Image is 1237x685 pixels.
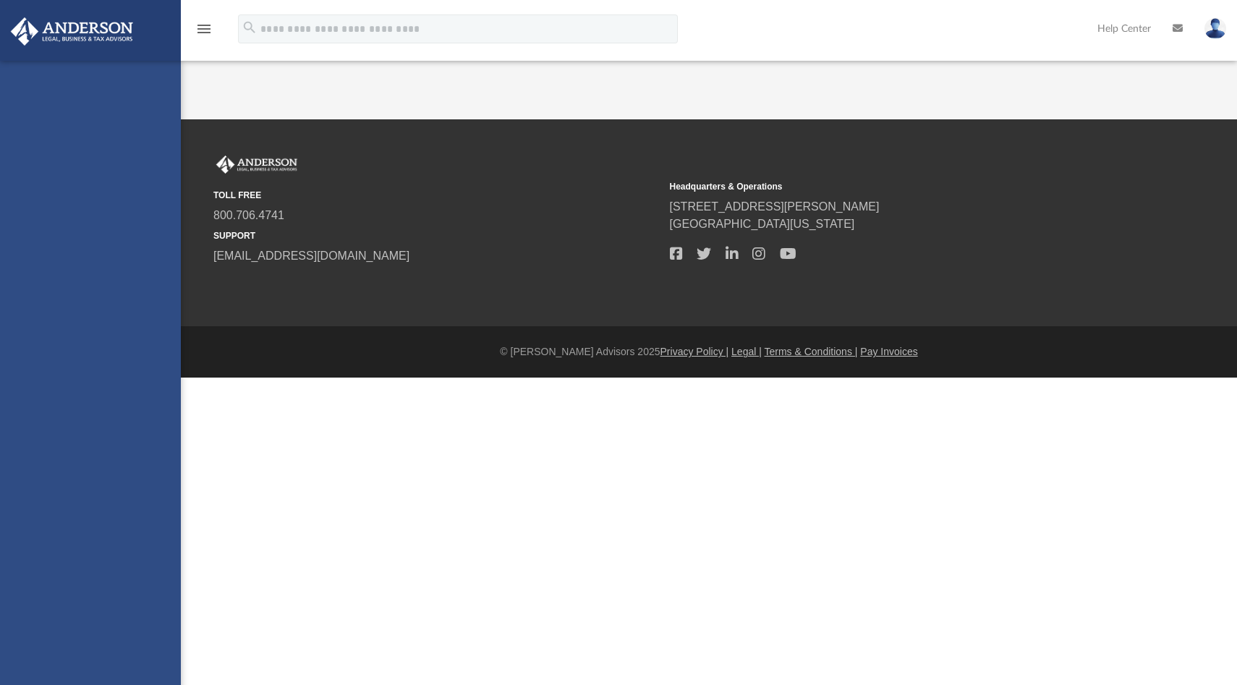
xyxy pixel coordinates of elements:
small: Headquarters & Operations [670,180,1116,193]
a: [STREET_ADDRESS][PERSON_NAME] [670,200,880,213]
small: TOLL FREE [213,189,660,202]
img: User Pic [1204,18,1226,39]
i: search [242,20,258,35]
a: [EMAIL_ADDRESS][DOMAIN_NAME] [213,250,409,262]
small: SUPPORT [213,229,660,242]
img: Anderson Advisors Platinum Portal [7,17,137,46]
a: Terms & Conditions | [765,346,858,357]
a: menu [195,27,213,38]
a: [GEOGRAPHIC_DATA][US_STATE] [670,218,855,230]
a: Legal | [731,346,762,357]
i: menu [195,20,213,38]
img: Anderson Advisors Platinum Portal [213,156,300,174]
div: © [PERSON_NAME] Advisors 2025 [181,344,1237,359]
a: 800.706.4741 [213,209,284,221]
a: Privacy Policy | [660,346,729,357]
a: Pay Invoices [860,346,917,357]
